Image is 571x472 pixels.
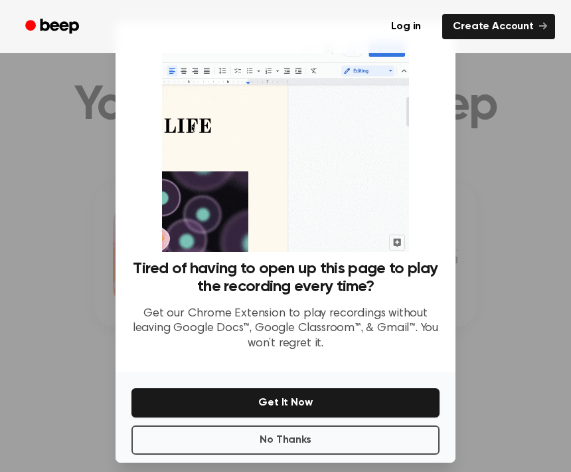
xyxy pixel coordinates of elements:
a: Beep [16,14,91,40]
a: Log in [378,11,434,42]
button: Get It Now [131,388,440,417]
p: Get our Chrome Extension to play recordings without leaving Google Docs™, Google Classroom™, & Gm... [131,306,440,352]
button: No Thanks [131,425,440,455]
h3: Tired of having to open up this page to play the recording every time? [131,260,440,296]
a: Create Account [442,14,555,39]
img: Beep extension in action [162,37,408,252]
